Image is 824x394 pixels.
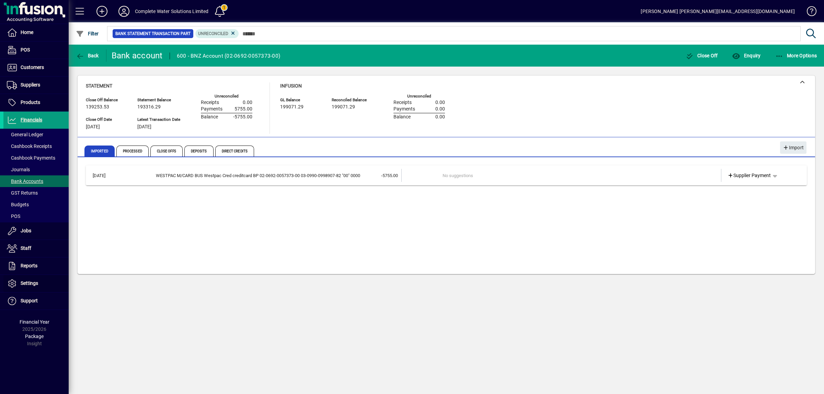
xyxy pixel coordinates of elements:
[76,31,99,36] span: Filter
[137,124,151,130] span: [DATE]
[21,228,31,233] span: Jobs
[115,30,191,37] span: Bank Statement Transaction Part
[21,30,33,35] span: Home
[3,140,69,152] a: Cashbook Receipts
[3,187,69,199] a: GST Returns
[86,124,100,130] span: [DATE]
[3,275,69,292] a: Settings
[137,104,161,110] span: 193316.29
[3,77,69,94] a: Suppliers
[684,49,720,62] button: Close Off
[137,98,180,102] span: Statement Balance
[7,202,29,207] span: Budgets
[21,245,31,251] span: Staff
[243,100,252,105] span: 0.00
[89,169,122,182] td: [DATE]
[137,117,180,122] span: Latest Transaction Date
[332,104,355,110] span: 199071.29
[86,104,109,110] span: 139253.53
[393,114,411,120] span: Balance
[21,100,40,105] span: Products
[393,106,415,112] span: Payments
[393,100,412,105] span: Receipts
[435,114,445,120] span: 0.00
[86,165,807,185] mat-expansion-panel-header: [DATE]WESTPAC M/CARD BUS Westpac Cred creditcard BP 02-0692-0057373-00 03-0990-0998907-82 "00" 00...
[3,59,69,76] a: Customers
[177,50,281,61] div: 600 - BNZ Account (02-0692-0057373-00)
[3,24,69,41] a: Home
[113,5,135,18] button: Profile
[435,106,445,112] span: 0.00
[7,167,30,172] span: Journals
[332,98,373,102] span: Reconciled Balance
[3,222,69,240] a: Jobs
[86,117,127,122] span: Close Off Date
[198,31,228,36] span: Unreconciled
[3,199,69,210] a: Budgets
[3,240,69,257] a: Staff
[783,142,804,153] span: Import
[215,94,239,98] label: Unreconciled
[435,100,445,105] span: 0.00
[443,169,681,182] td: No suggestions
[20,319,49,325] span: Financial Year
[234,106,252,112] span: 5755.00
[233,114,252,120] span: -5755.00
[686,53,718,58] span: Close Off
[84,146,115,157] span: Imported
[3,164,69,175] a: Journals
[184,146,214,157] span: Deposits
[195,29,239,38] mat-chip: Reconciliation Status: Unreconciled
[21,65,44,70] span: Customers
[135,6,209,17] div: Complete Water Solutions Limited
[7,190,38,196] span: GST Returns
[728,172,771,179] span: Supplier Payment
[21,298,38,303] span: Support
[150,146,183,157] span: Close Offs
[201,106,222,112] span: Payments
[21,82,40,88] span: Suppliers
[112,50,163,61] div: Bank account
[25,334,44,339] span: Package
[3,292,69,310] a: Support
[201,114,218,120] span: Balance
[3,152,69,164] a: Cashbook Payments
[3,175,69,187] a: Bank Accounts
[74,27,101,40] button: Filter
[3,257,69,275] a: Reports
[7,143,52,149] span: Cashbook Receipts
[21,117,42,123] span: Financials
[3,94,69,111] a: Products
[7,178,43,184] span: Bank Accounts
[201,100,219,105] span: Receipts
[641,6,795,17] div: [PERSON_NAME] [PERSON_NAME][EMAIL_ADDRESS][DOMAIN_NAME]
[86,98,127,102] span: Close Off Balance
[7,213,20,219] span: POS
[280,104,304,110] span: 199071.29
[76,53,99,58] span: Back
[730,49,762,62] button: Enquiry
[725,169,774,182] a: Supplier Payment
[69,49,106,62] app-page-header-button: Back
[802,1,815,24] a: Knowledge Base
[74,49,101,62] button: Back
[3,210,69,222] a: POS
[780,141,806,154] button: Import
[280,98,321,102] span: GL Balance
[215,146,254,157] span: Direct Credits
[407,94,431,98] label: Unreconciled
[3,42,69,59] a: POS
[381,173,398,178] span: -5755.00
[732,53,760,58] span: Enquiry
[21,263,37,268] span: Reports
[775,53,817,58] span: More Options
[116,146,149,157] span: Processed
[21,47,30,53] span: POS
[21,280,38,286] span: Settings
[91,5,113,18] button: Add
[7,132,43,137] span: General Ledger
[3,129,69,140] a: General Ledger
[774,49,819,62] button: More Options
[122,172,360,179] div: WESTPAC M/CARD BUS Westpac Cred creditcard BP 02-0692-0057373-00 03-0990-0998907-82 "00" 0000
[7,155,55,161] span: Cashbook Payments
